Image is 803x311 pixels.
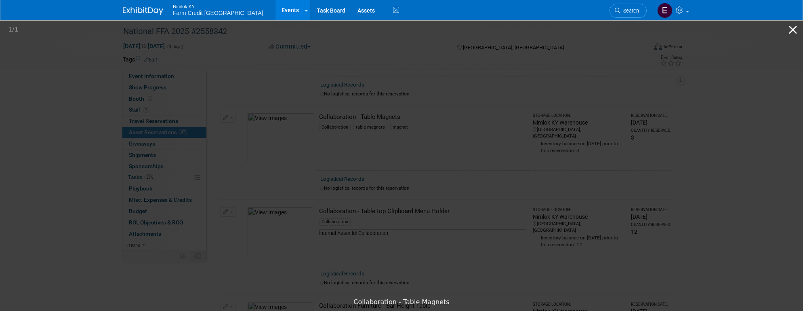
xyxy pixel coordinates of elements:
[173,10,263,16] span: Farm Credit [GEOGRAPHIC_DATA]
[15,25,19,33] span: 1
[657,3,673,18] img: Elizabeth Woods
[123,7,163,15] img: ExhibitDay
[620,8,639,14] span: Search
[610,4,647,18] a: Search
[173,2,263,10] span: Nimlok KY
[783,20,803,39] button: Close gallery
[8,25,12,33] span: 1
